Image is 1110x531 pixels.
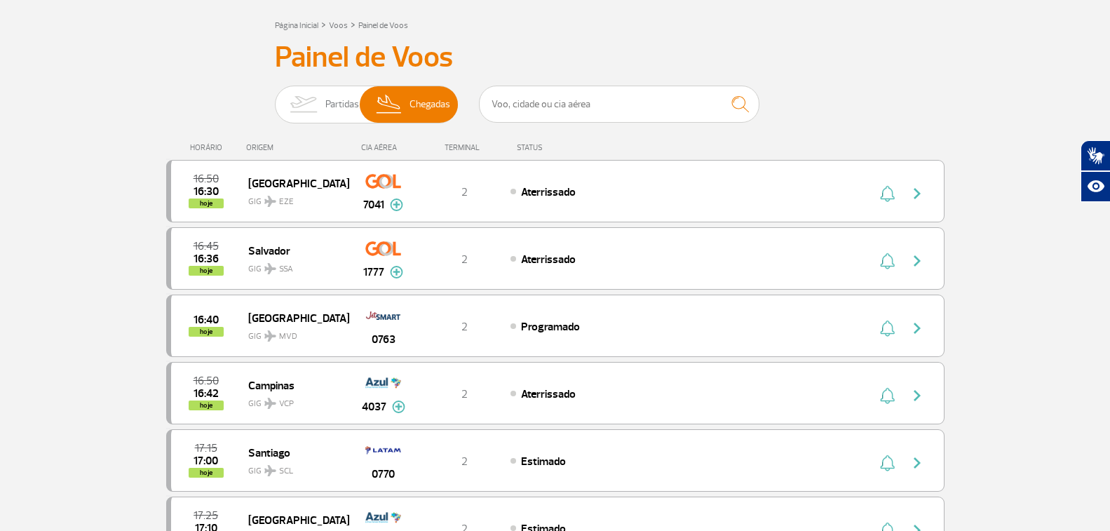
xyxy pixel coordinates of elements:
[194,315,219,325] span: 2025-09-29 16:40:00
[909,320,926,337] img: seta-direita-painel-voo.svg
[461,455,468,469] span: 2
[248,511,338,529] span: [GEOGRAPHIC_DATA]
[390,266,403,278] img: mais-info-painel-voo.svg
[1081,171,1110,202] button: Abrir recursos assistivos.
[351,16,356,32] a: >
[461,387,468,401] span: 2
[279,196,294,208] span: EZE
[362,398,386,415] span: 4037
[325,86,359,123] span: Partidas
[194,241,219,251] span: 2025-09-29 16:45:00
[248,390,338,410] span: GIG
[521,185,576,199] span: Aterrissado
[194,187,219,196] span: 2025-09-29 16:30:51
[1081,140,1110,202] div: Plugin de acessibilidade da Hand Talk.
[419,143,510,152] div: TERMINAL
[246,143,348,152] div: ORIGEM
[189,199,224,208] span: hoje
[392,401,405,413] img: mais-info-painel-voo.svg
[880,387,895,404] img: sino-painel-voo.svg
[1081,140,1110,171] button: Abrir tradutor de língua de sinais.
[372,331,395,348] span: 0763
[909,185,926,202] img: seta-direita-painel-voo.svg
[521,455,566,469] span: Estimado
[195,443,217,453] span: 2025-09-29 17:15:00
[479,86,759,123] input: Voo, cidade ou cia aérea
[909,455,926,471] img: seta-direita-painel-voo.svg
[189,401,224,410] span: hoje
[194,174,219,184] span: 2025-09-29 16:50:00
[281,86,325,123] img: slider-embarque
[194,456,218,466] span: 2025-09-29 17:00:00
[461,320,468,334] span: 2
[880,455,895,471] img: sino-painel-voo.svg
[329,20,348,31] a: Voos
[880,253,895,269] img: sino-painel-voo.svg
[410,86,450,123] span: Chegadas
[321,16,326,32] a: >
[170,143,247,152] div: HORÁRIO
[248,376,338,394] span: Campinas
[189,327,224,337] span: hoje
[521,320,580,334] span: Programado
[264,465,276,476] img: destiny_airplane.svg
[521,387,576,401] span: Aterrissado
[248,323,338,343] span: GIG
[279,398,294,410] span: VCP
[264,398,276,409] img: destiny_airplane.svg
[880,185,895,202] img: sino-painel-voo.svg
[390,199,403,211] img: mais-info-painel-voo.svg
[248,255,338,276] span: GIG
[880,320,895,337] img: sino-painel-voo.svg
[194,254,219,264] span: 2025-09-29 16:36:40
[369,86,410,123] img: slider-desembarque
[248,457,338,478] span: GIG
[909,253,926,269] img: seta-direita-painel-voo.svg
[194,389,219,398] span: 2025-09-29 16:42:11
[363,264,384,281] span: 1777
[521,253,576,267] span: Aterrissado
[275,20,318,31] a: Página Inicial
[372,466,395,483] span: 0770
[264,263,276,274] img: destiny_airplane.svg
[909,387,926,404] img: seta-direita-painel-voo.svg
[248,174,338,192] span: [GEOGRAPHIC_DATA]
[461,185,468,199] span: 2
[189,266,224,276] span: hoje
[363,196,384,213] span: 7041
[279,330,297,343] span: MVD
[348,143,419,152] div: CIA AÉREA
[248,188,338,208] span: GIG
[194,376,219,386] span: 2025-09-29 16:50:00
[194,511,218,520] span: 2025-09-29 17:25:00
[189,468,224,478] span: hoje
[248,443,338,462] span: Santiago
[275,40,836,75] h3: Painel de Voos
[279,465,293,478] span: SCL
[264,330,276,342] img: destiny_airplane.svg
[279,263,293,276] span: SSA
[510,143,624,152] div: STATUS
[264,196,276,207] img: destiny_airplane.svg
[248,241,338,260] span: Salvador
[358,20,408,31] a: Painel de Voos
[248,309,338,327] span: [GEOGRAPHIC_DATA]
[461,253,468,267] span: 2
